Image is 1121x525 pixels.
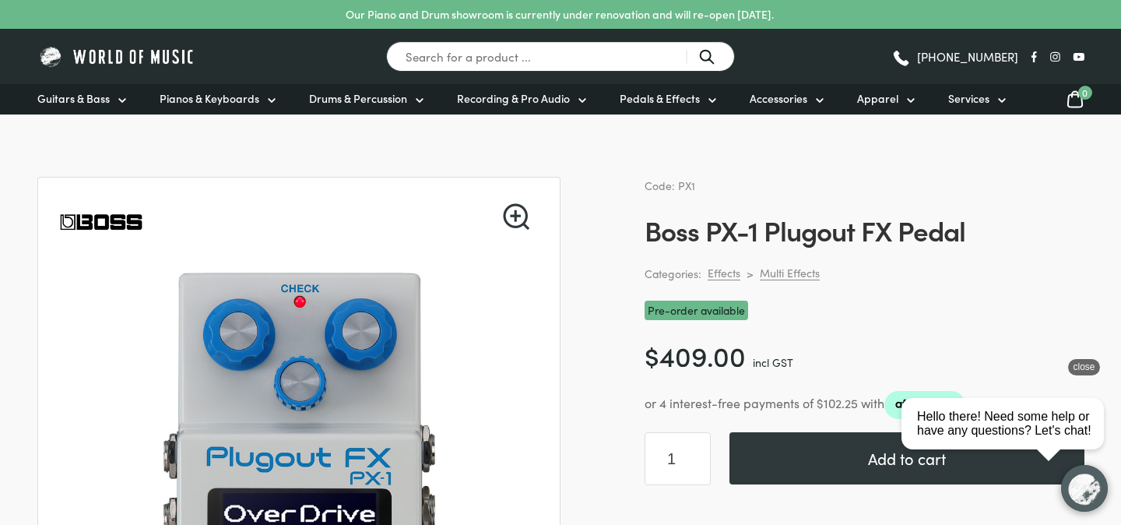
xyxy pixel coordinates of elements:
span: Guitars & Bass [37,90,110,107]
input: Product quantity [645,432,711,485]
a: Multi Effects [760,266,820,280]
a: Effects [708,266,740,280]
a: [PHONE_NUMBER] [891,45,1018,69]
button: Add to cart [729,432,1084,484]
h1: Boss PX-1 Plugout FX Pedal [645,213,1084,246]
iframe: Chat with our support team [895,354,1121,525]
img: Boss [57,178,146,266]
span: Drums & Percussion [309,90,407,107]
span: Accessories [750,90,807,107]
span: incl GST [753,354,793,370]
span: Code: PX1 [645,178,695,193]
p: Our Piano and Drum showroom is currently under renovation and will re-open [DATE]. [346,6,774,23]
span: Apparel [857,90,898,107]
span: Categories: [645,265,701,283]
span: Recording & Pro Audio [457,90,570,107]
span: Pre-order available [645,301,748,320]
img: World of Music [37,44,197,69]
bdi: 409.00 [645,336,746,374]
span: $ [645,336,659,374]
input: Search for a product ... [386,41,735,72]
span: [PHONE_NUMBER] [917,51,1018,62]
span: 0 [1078,86,1092,100]
div: > [747,266,754,280]
span: Pianos & Keyboards [160,90,259,107]
span: Pedals & Effects [620,90,700,107]
a: View full-screen image gallery [503,203,529,230]
span: Services [948,90,989,107]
